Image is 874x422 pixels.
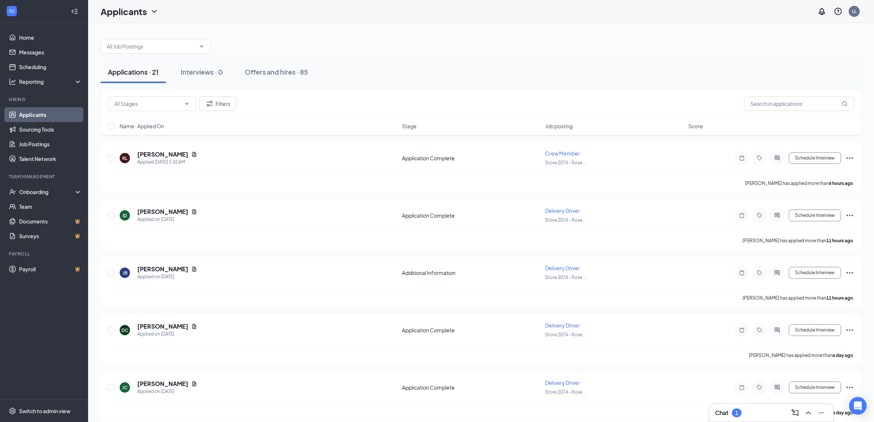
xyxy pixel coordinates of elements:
svg: Document [191,209,197,215]
div: Application Complete [402,326,541,334]
svg: Note [737,212,746,218]
button: Filter Filters [199,96,236,111]
a: SurveysCrown [19,229,82,243]
svg: Note [737,155,746,161]
a: Home [19,30,82,45]
span: Store 2074 - Rose ... [545,332,586,337]
div: ID [123,212,127,219]
div: DC [122,327,128,333]
div: Interviews · 0 [181,67,223,76]
p: [PERSON_NAME] has applied more than . [749,352,854,358]
svg: ComposeMessage [791,408,799,417]
button: ComposeMessage [789,407,801,419]
h1: Applicants [101,5,147,18]
svg: Document [191,381,197,387]
div: Applied on [DATE] [137,216,197,223]
svg: ChevronUp [804,408,813,417]
svg: Note [737,327,746,333]
span: Delivery Driver [545,379,580,386]
a: Team [19,199,82,214]
div: Onboarding [19,188,76,196]
svg: Collapse [71,8,78,15]
svg: ActiveChat [773,212,781,218]
div: 1 [735,410,738,416]
svg: Minimize [817,408,826,417]
svg: Tag [755,385,764,390]
svg: Ellipses [845,383,854,392]
span: Store 2074 - Rose ... [545,275,586,280]
svg: Tag [755,327,764,333]
svg: Tag [755,155,764,161]
input: All Job Postings [107,42,196,50]
div: Payroll [9,251,80,257]
span: Delivery Driver [545,207,580,214]
div: LL [852,8,856,14]
span: Store 2074 - Rose ... [545,217,586,223]
h5: [PERSON_NAME] [137,380,188,388]
button: Schedule Interview [789,210,841,221]
span: Stage [402,122,417,130]
svg: ChevronDown [199,43,204,49]
svg: Ellipses [845,268,854,277]
b: 11 hours ago [826,238,853,243]
button: Minimize [816,407,827,419]
div: Open Intercom Messenger [849,397,867,415]
svg: Document [191,151,197,157]
a: Job Postings [19,137,82,151]
svg: Analysis [9,78,16,85]
input: All Stages [114,100,181,108]
div: Team Management [9,174,80,180]
svg: ActiveChat [773,327,781,333]
a: PayrollCrown [19,262,82,276]
svg: ChevronDown [184,101,190,107]
h5: [PERSON_NAME] [137,322,188,330]
div: Applied on [DATE] [137,330,197,338]
svg: ActiveChat [773,385,781,390]
svg: Note [737,270,746,276]
b: 11 hours ago [826,295,853,301]
div: RL [122,155,127,161]
div: Application Complete [402,384,541,391]
div: Applied on [DATE] [137,273,197,280]
b: a day ago [833,410,853,415]
button: ChevronUp [802,407,814,419]
div: Hiring [9,96,80,103]
svg: Tag [755,212,764,218]
p: [PERSON_NAME] has applied more than . [743,295,854,301]
div: Applied [DATE] 3:42 AM [137,158,197,166]
span: Score [688,122,703,130]
div: Additional Information [402,269,541,276]
a: Applicants [19,107,82,122]
span: Name · Applied On [120,122,164,130]
span: Store 2074 - Rose ... [545,160,586,165]
svg: ChevronDown [150,7,159,16]
div: Application Complete [402,154,541,162]
div: Application Complete [402,212,541,219]
button: Schedule Interview [789,382,841,393]
h5: [PERSON_NAME] [137,150,188,158]
div: Offers and hires · 85 [245,67,308,76]
input: Search in applications [744,96,854,111]
a: Sourcing Tools [19,122,82,137]
svg: ActiveChat [773,270,781,276]
h5: [PERSON_NAME] [137,208,188,216]
p: [PERSON_NAME] has applied more than . [743,237,854,244]
p: [PERSON_NAME] has applied more than . [745,180,854,186]
svg: Ellipses [845,211,854,220]
span: Job posting [545,122,573,130]
svg: UserCheck [9,188,16,196]
span: Delivery Driver [545,265,580,271]
a: DocumentsCrown [19,214,82,229]
svg: Document [191,323,197,329]
a: Messages [19,45,82,60]
svg: Ellipses [845,154,854,162]
svg: Notifications [817,7,826,16]
span: Store 2074 - Rose ... [545,389,586,395]
svg: MagnifyingGlass [842,101,848,107]
button: Schedule Interview [789,324,841,336]
a: Talent Network [19,151,82,166]
h3: Chat [715,409,728,417]
h5: [PERSON_NAME] [137,265,188,273]
div: JB [123,270,127,276]
button: Schedule Interview [789,152,841,164]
